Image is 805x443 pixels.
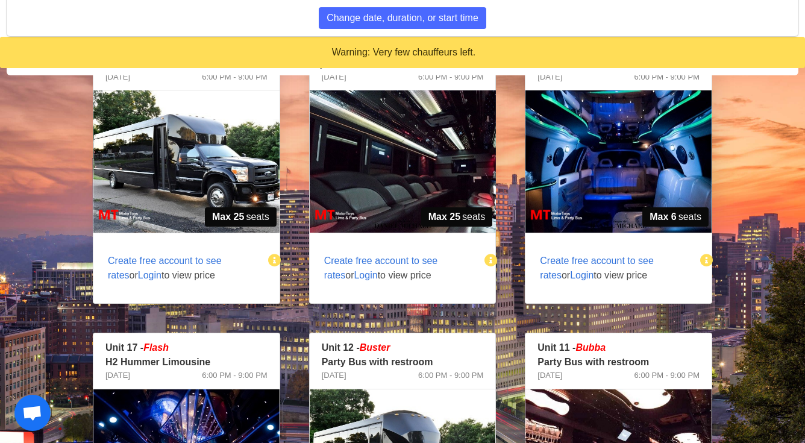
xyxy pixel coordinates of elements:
[322,369,346,382] span: [DATE]
[10,46,798,59] div: Warning: Very few chauffeurs left.
[212,210,244,224] strong: Max 25
[354,270,377,280] span: Login
[525,90,712,233] img: 29%2002.jpg
[14,395,51,431] div: Open chat
[202,369,267,382] span: 6:00 PM - 9:00 PM
[143,342,169,353] em: Flash
[93,90,280,233] img: 32%2001.jpg
[327,11,478,25] span: Change date, duration, or start time
[634,71,700,83] span: 6:00 PM - 9:00 PM
[310,90,496,233] img: 31%2002.jpg
[642,207,709,227] span: seats
[525,239,702,297] span: or to view price
[322,341,484,355] p: Unit 12 -
[537,341,700,355] p: Unit 11 -
[108,256,222,280] span: Create free account to see rates
[105,355,268,369] p: H2 Hummer Limousine
[322,355,484,369] p: Party Bus with restroom
[540,256,654,280] span: Create free account to see rates
[310,239,486,297] span: or to view price
[634,369,700,382] span: 6:00 PM - 9:00 PM
[575,342,606,353] em: Bubba
[93,239,270,297] span: or to view price
[360,342,390,353] em: Buster
[537,369,562,382] span: [DATE]
[319,7,486,29] button: Change date, duration, or start time
[105,341,268,355] p: Unit 17 -
[418,71,483,83] span: 6:00 PM - 9:00 PM
[322,71,346,83] span: [DATE]
[202,71,267,83] span: 6:00 PM - 9:00 PM
[105,369,130,382] span: [DATE]
[537,71,562,83] span: [DATE]
[421,207,493,227] span: seats
[105,71,130,83] span: [DATE]
[418,369,483,382] span: 6:00 PM - 9:00 PM
[138,270,161,280] span: Login
[537,355,700,369] p: Party Bus with restroom
[650,210,676,224] strong: Max 6
[428,210,460,224] strong: Max 25
[570,270,594,280] span: Login
[205,207,277,227] span: seats
[324,256,438,280] span: Create free account to see rates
